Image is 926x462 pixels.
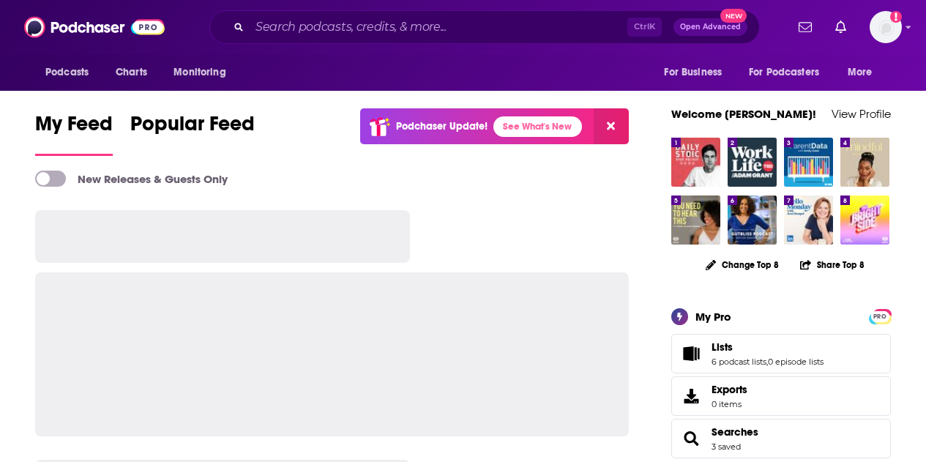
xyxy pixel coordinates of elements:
span: Logged in as tgilbride [870,11,902,43]
span: Popular Feed [130,111,255,145]
img: Worklife with Adam Grant [728,138,777,187]
a: See What's New [493,116,582,137]
span: Open Advanced [680,23,741,31]
a: Popular Feed [130,111,255,156]
a: Exports [671,376,891,416]
button: Show profile menu [870,11,902,43]
button: open menu [163,59,244,86]
span: Monitoring [173,62,225,83]
span: Exports [712,383,747,396]
img: Mindful With Minaa [840,138,889,187]
img: The Bright Side: A Hello Sunshine Podcast [840,195,889,245]
span: Ctrl K [627,18,662,37]
button: open menu [35,59,108,86]
button: Share Top 8 [799,250,865,279]
img: The Daily Stoic [671,138,720,187]
button: Change Top 8 [697,256,788,274]
span: Lists [712,340,733,354]
a: Charts [106,59,156,86]
a: Show notifications dropdown [793,15,818,40]
a: Searches [712,425,758,439]
span: My Feed [35,111,113,145]
div: Search podcasts, credits, & more... [209,10,760,44]
span: 0 items [712,399,747,409]
svg: Email not verified [890,11,902,23]
span: New [720,9,747,23]
img: Podchaser - Follow, Share and Rate Podcasts [24,13,165,41]
span: For Business [664,62,722,83]
a: PRO [871,310,889,321]
span: More [848,62,873,83]
img: User Profile [870,11,902,43]
span: Charts [116,62,147,83]
a: Lists [712,340,824,354]
a: My Feed [35,111,113,156]
a: New Releases & Guests Only [35,171,228,187]
a: Welcome [PERSON_NAME]! [671,107,816,121]
img: The Gutbliss Podcast [728,195,777,245]
button: open menu [739,59,840,86]
img: You Need to Hear This with Nedra Tawwab [671,195,720,245]
a: 3 saved [712,441,741,452]
span: Searches [671,419,891,458]
a: Searches [676,428,706,449]
button: Open AdvancedNew [673,18,747,36]
a: View Profile [832,107,891,121]
span: Podcasts [45,62,89,83]
button: open menu [837,59,891,86]
span: Exports [676,386,706,406]
input: Search podcasts, credits, & more... [250,15,627,39]
div: My Pro [695,310,731,324]
a: 0 episode lists [768,357,824,367]
img: Hello Monday with Jessi Hempel [784,195,833,245]
img: ParentData with Emily Oster [784,138,833,187]
span: PRO [871,311,889,322]
a: Show notifications dropdown [829,15,852,40]
a: Lists [676,343,706,364]
span: , [766,357,768,367]
a: 6 podcast lists [712,357,766,367]
p: Podchaser Update! [396,120,488,133]
button: open menu [654,59,740,86]
span: Lists [671,334,891,373]
span: For Podcasters [749,62,819,83]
